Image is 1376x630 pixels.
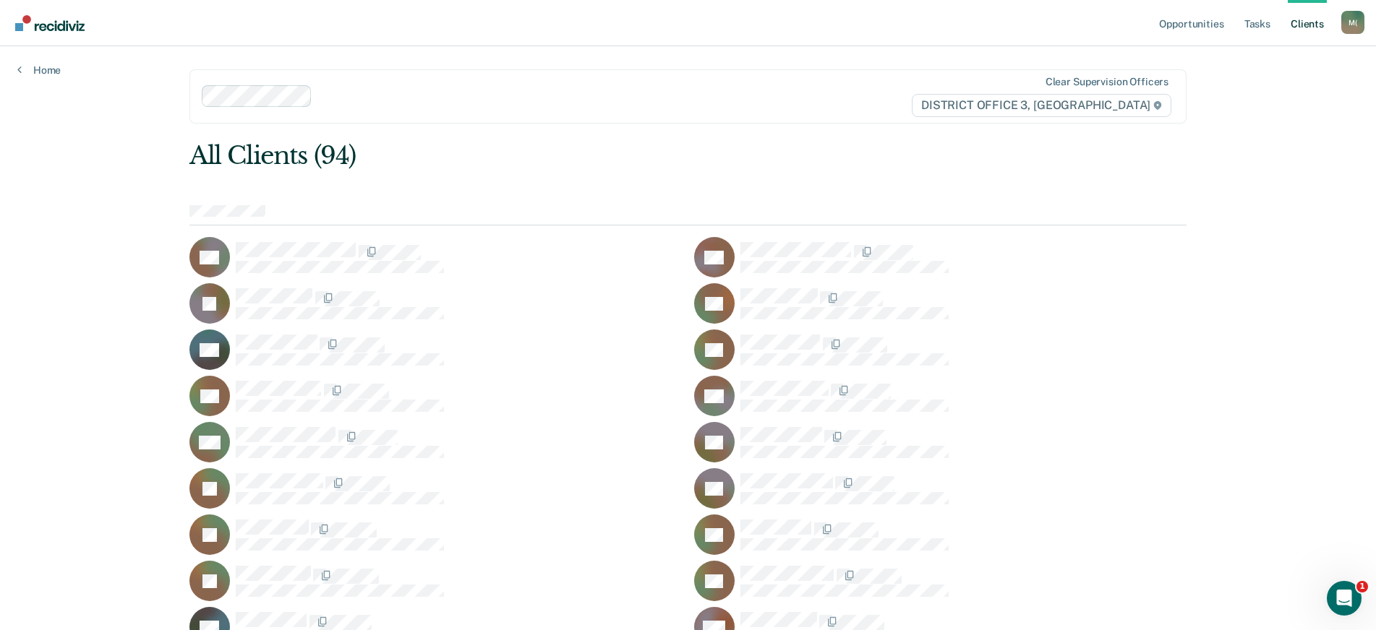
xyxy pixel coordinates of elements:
div: All Clients (94) [189,141,987,171]
button: Profile dropdown button [1341,11,1364,34]
span: DISTRICT OFFICE 3, [GEOGRAPHIC_DATA] [912,94,1171,117]
div: M ( [1341,11,1364,34]
div: Clear supervision officers [1046,76,1168,88]
span: 1 [1356,581,1368,592]
a: Home [17,64,61,77]
img: Recidiviz [15,15,85,31]
iframe: Intercom live chat [1327,581,1362,616]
